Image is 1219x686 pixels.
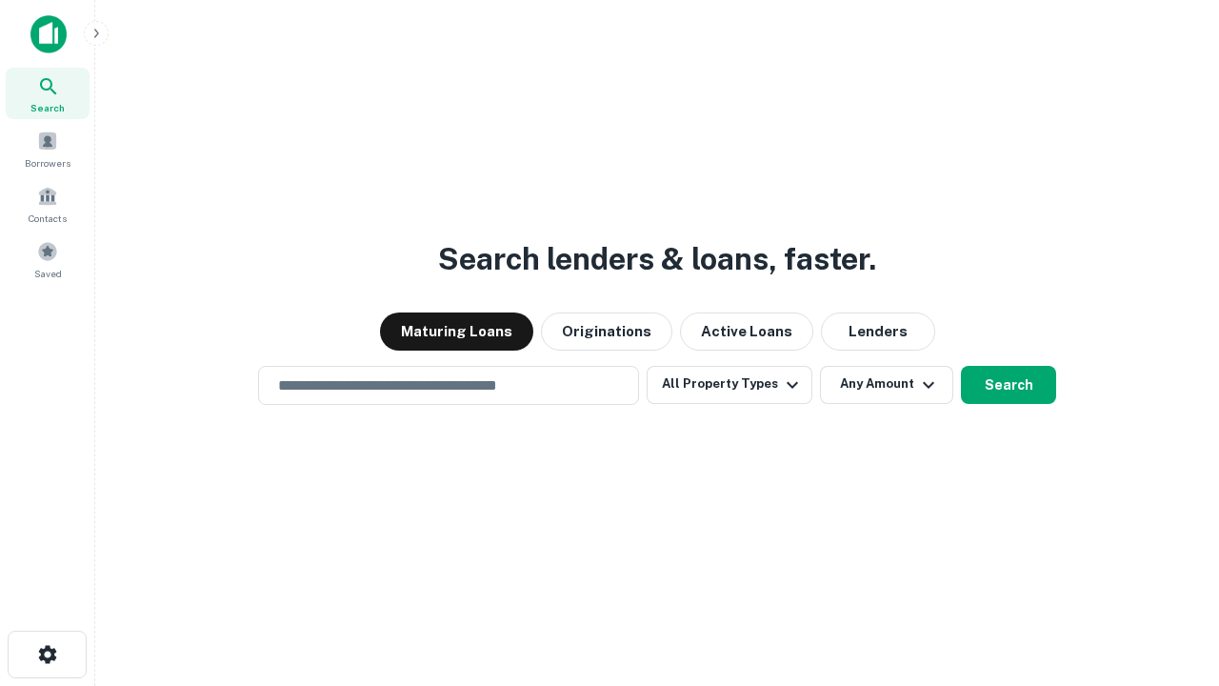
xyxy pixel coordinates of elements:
[680,313,813,351] button: Active Loans
[1124,534,1219,625] iframe: Chat Widget
[541,313,672,351] button: Originations
[380,313,533,351] button: Maturing Loans
[29,211,67,226] span: Contacts
[438,236,876,282] h3: Search lenders & loans, faster.
[6,68,90,119] a: Search
[34,266,62,281] span: Saved
[961,366,1056,404] button: Search
[647,366,812,404] button: All Property Types
[25,155,70,171] span: Borrowers
[820,366,953,404] button: Any Amount
[30,100,65,115] span: Search
[6,178,90,230] a: Contacts
[821,313,935,351] button: Lenders
[30,15,67,53] img: capitalize-icon.png
[6,233,90,285] a: Saved
[6,123,90,174] a: Borrowers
